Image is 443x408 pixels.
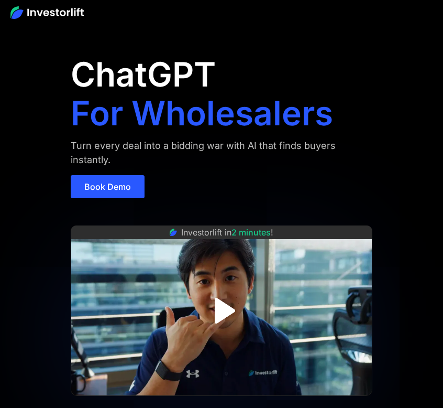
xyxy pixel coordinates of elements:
[181,226,273,239] div: Investorlift in !
[71,138,372,167] div: Turn every deal into a bidding war with AI that finds buyers instantly.
[71,58,216,91] h1: ChatGPT
[71,96,333,130] h1: For Wholesalers
[71,175,145,198] a: Book Demo
[198,287,245,334] a: open lightbox
[231,227,271,238] span: 2 minutes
